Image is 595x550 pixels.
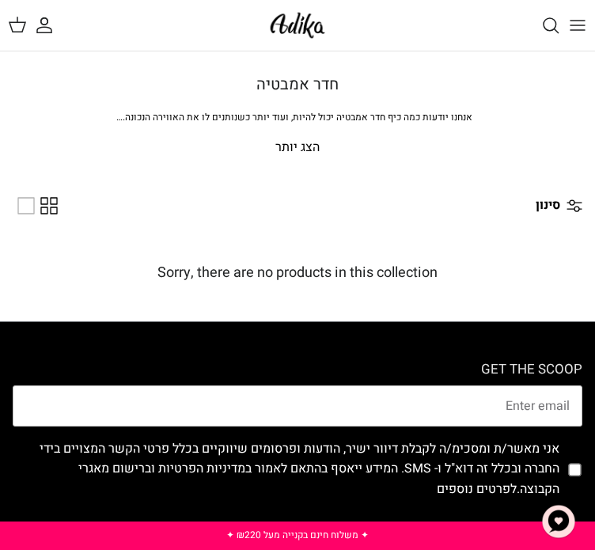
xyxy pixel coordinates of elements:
[116,110,472,124] span: אנחנו יודעות כמה כיף חדר אמבטיה יכול להיות, ועוד יותר כשנותנים לו את האווירה הנכונה.
[536,187,582,225] a: סינון
[35,8,70,43] a: החשבון שלי
[13,264,582,282] h5: Sorry, there are no products in this collection
[535,498,582,545] button: צ'אט
[13,75,582,94] h1: חדר אמבטיה
[13,138,582,158] p: הצג יותר
[13,362,582,377] h6: GET THE SCOOP
[560,8,595,43] button: Toggle menu
[266,8,329,43] img: Adika IL
[536,195,560,216] span: סינון
[13,385,582,427] input: Email
[525,8,560,43] a: חיפוש
[226,528,369,542] a: ✦ משלוח חינם בקנייה מעל ₪220 ✦
[437,480,517,499] a: לפרטים נוספים
[13,439,559,500] label: אני מאשר/ת ומסכימ/ה לקבלת דיוור ישיר, הודעות ופרסומים שיווקיים בכלל פרטי הקשר המצויים בידי החברה ...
